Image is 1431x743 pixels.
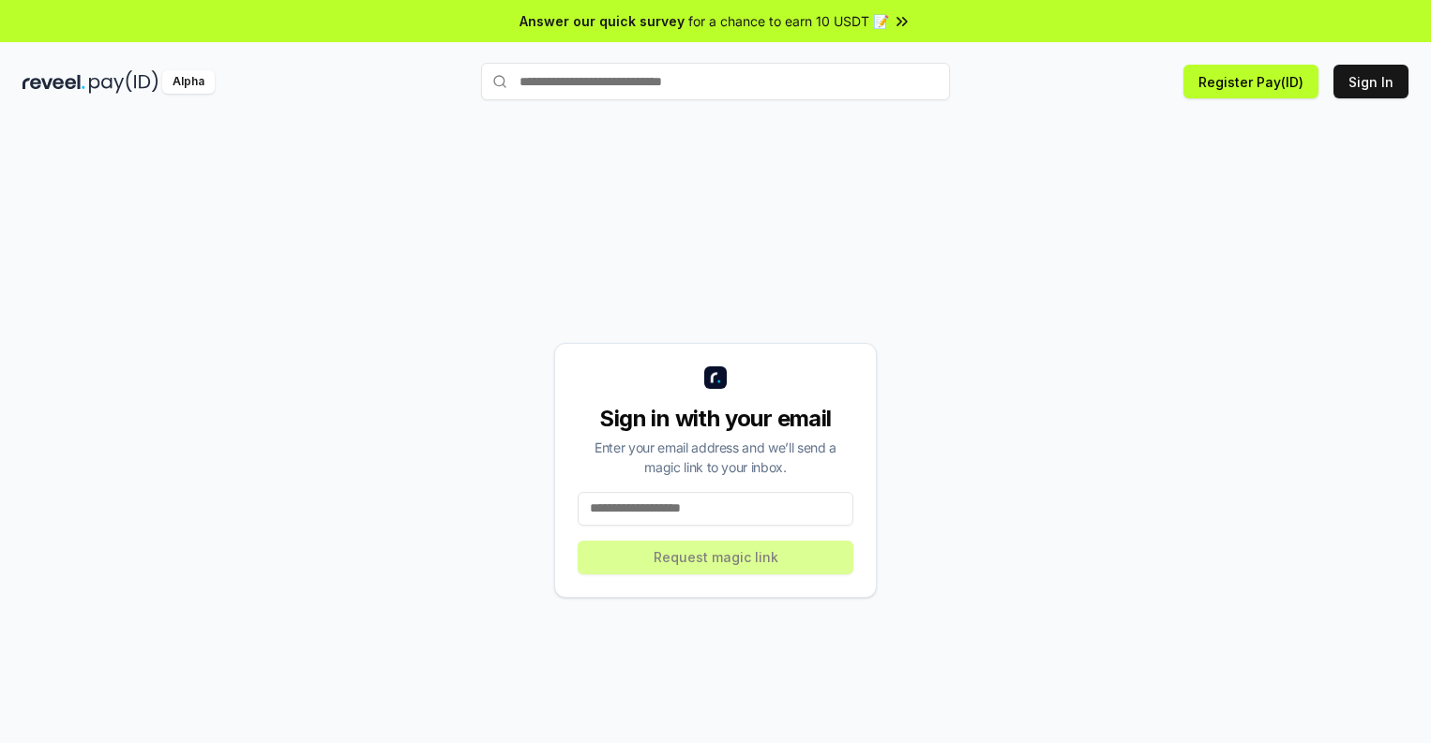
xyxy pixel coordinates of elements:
div: Alpha [162,70,215,94]
button: Sign In [1333,65,1408,98]
img: reveel_dark [23,70,85,94]
button: Register Pay(ID) [1183,65,1318,98]
img: pay_id [89,70,158,94]
img: logo_small [704,366,727,389]
span: for a chance to earn 10 USDT 📝 [688,11,889,31]
div: Sign in with your email [578,404,853,434]
span: Answer our quick survey [520,11,685,31]
div: Enter your email address and we’ll send a magic link to your inbox. [578,438,853,477]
